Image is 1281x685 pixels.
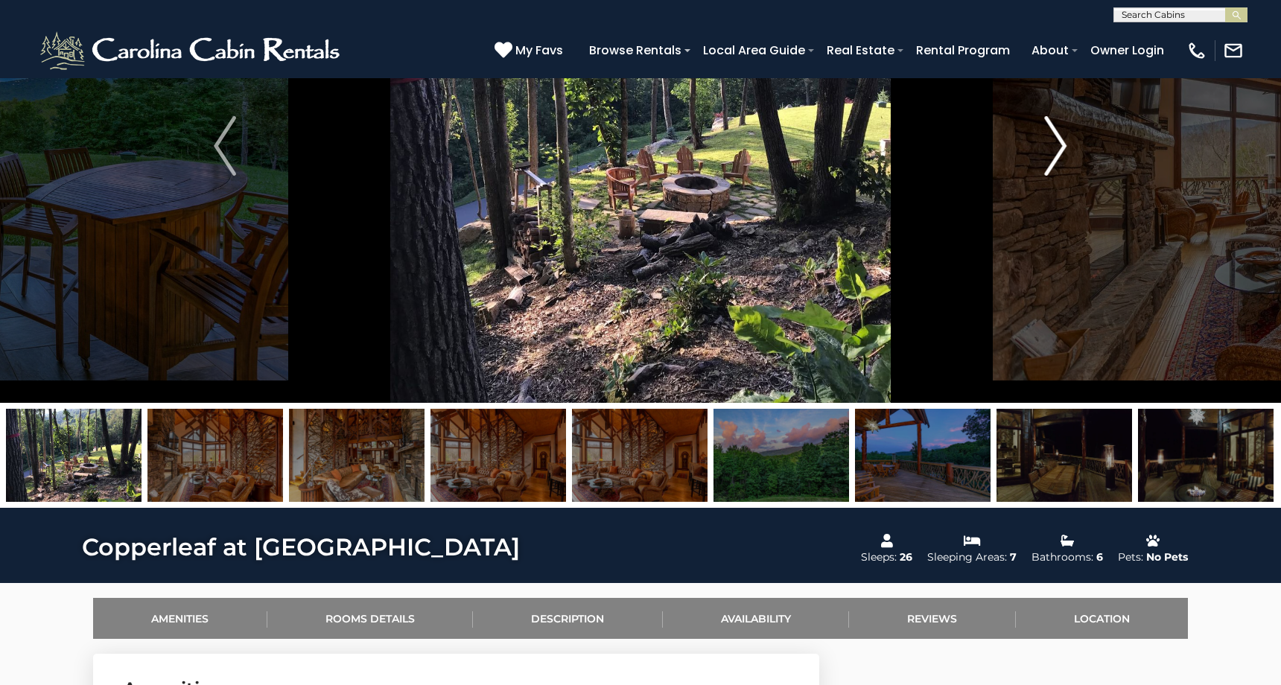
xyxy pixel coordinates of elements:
a: Location [1016,598,1189,639]
img: arrow [1045,116,1067,176]
a: Reviews [849,598,1016,639]
img: 168963397 [572,409,708,502]
a: About [1024,37,1076,63]
img: arrow [214,116,236,176]
img: 168963398 [713,409,849,502]
img: mail-regular-white.png [1223,40,1244,61]
img: 168963400 [855,409,991,502]
a: Amenities [93,598,267,639]
a: My Favs [495,41,567,60]
img: 168963395 [289,409,425,502]
img: White-1-2.png [37,28,346,73]
a: Browse Rentals [582,37,689,63]
a: Rooms Details [267,598,474,639]
img: 168963759 [1138,409,1274,502]
span: My Favs [515,41,563,60]
img: 168963758 [996,409,1132,502]
a: Availability [663,598,850,639]
a: Rental Program [909,37,1017,63]
img: 168963396 [430,409,566,502]
a: Owner Login [1083,37,1172,63]
img: 168963394 [147,409,283,502]
a: Local Area Guide [696,37,813,63]
img: 168963390 [6,409,142,502]
img: phone-regular-white.png [1186,40,1207,61]
a: Real Estate [819,37,902,63]
a: Description [473,598,663,639]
